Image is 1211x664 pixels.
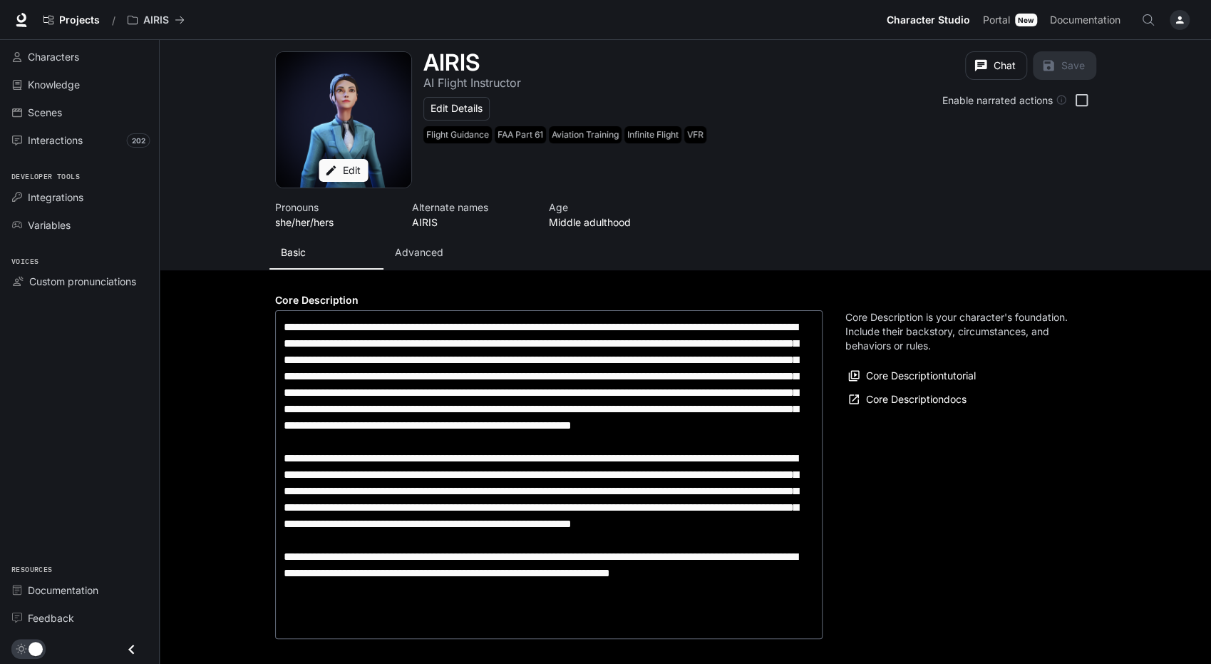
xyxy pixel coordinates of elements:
p: Infinite Flight [627,129,679,141]
span: Integrations [28,190,83,205]
span: Custom pronunciations [29,274,136,289]
div: Enable narrated actions [942,93,1067,108]
a: Feedback [6,606,153,630]
button: Open character details dialog [275,200,395,230]
button: Open character details dialog [549,200,669,230]
a: Documentation [1044,6,1131,34]
span: FAA Part 61 [495,126,549,143]
p: Middle adulthood [549,215,669,230]
button: Edit Details [423,97,490,121]
a: Knowledge [6,72,153,97]
a: Documentation [6,578,153,603]
span: Characters [28,49,79,64]
p: VFR [687,129,704,141]
span: Aviation Training [549,126,624,143]
button: Close drawer [115,635,148,664]
button: Chat [965,51,1027,80]
a: Integrations [6,185,153,210]
span: 202 [127,133,150,148]
span: Scenes [28,105,62,120]
span: VFR [684,126,709,143]
button: Edit [319,159,368,183]
span: Infinite Flight [624,126,684,143]
p: Basic [281,245,306,260]
span: Interactions [28,133,83,148]
div: New [1015,14,1037,26]
span: Flight Guidance [423,126,495,143]
button: Core Descriptiontutorial [845,364,979,388]
button: All workspaces [121,6,191,34]
a: Custom pronunciations [6,269,153,294]
a: Scenes [6,100,153,125]
p: Flight Guidance [426,129,489,141]
h4: Core Description [275,293,823,307]
a: Character Studio [881,6,976,34]
a: Variables [6,213,153,237]
button: Open character avatar dialog [276,52,411,188]
p: AIRIS [412,215,532,230]
span: Feedback [28,611,74,625]
a: PortalNew [977,6,1043,34]
p: she/her/hers [275,215,395,230]
button: Open character details dialog [412,200,532,230]
span: Dark mode toggle [29,640,43,656]
p: Advanced [395,245,443,260]
p: AI Flight Instructor [423,76,521,90]
p: Age [549,200,669,215]
span: Character Studio [887,11,970,29]
p: AIRIS [143,14,169,26]
button: Open Command Menu [1134,6,1163,34]
a: Characters [6,44,153,69]
p: Core Description is your character's foundation. Include their backstory, circumstances, and beha... [845,310,1073,353]
p: Pronouns [275,200,395,215]
p: Alternate names [412,200,532,215]
span: Documentation [28,583,98,598]
div: label [275,310,823,639]
h1: AIRIS [423,48,480,76]
button: Open character details dialog [423,74,521,91]
div: / [106,13,121,28]
a: Core Descriptiondocs [845,388,970,412]
span: Projects [59,14,100,26]
span: Documentation [1050,11,1120,29]
span: Variables [28,218,71,233]
span: Portal [983,11,1010,29]
a: Go to projects [37,6,106,34]
a: Interactions [6,128,153,153]
button: Open character details dialog [423,126,709,149]
p: FAA Part 61 [498,129,543,141]
p: Aviation Training [552,129,619,141]
div: Avatar image [276,52,411,188]
span: Knowledge [28,77,80,92]
button: Open character details dialog [423,51,480,74]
